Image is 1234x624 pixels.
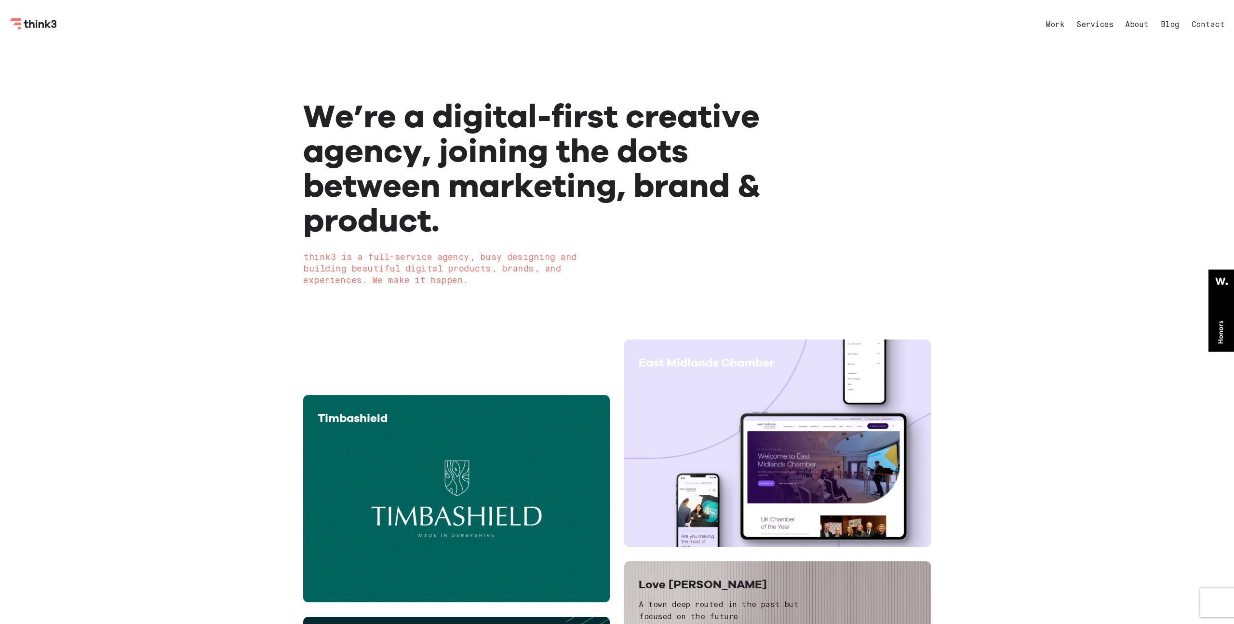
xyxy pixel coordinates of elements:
span: A town deep routed in the past but focused on the future [639,601,798,622]
a: Services [1076,21,1113,29]
a: Contact [1192,21,1225,29]
span: Love [PERSON_NAME] [639,577,767,591]
span: East Midlands Chamber [639,355,774,369]
span: Timbashield [318,411,388,425]
h2: think3 is a full-service agency, busy designing and building beautiful digital products, brands, ... [303,252,805,286]
h1: We’re a digital-first creative agency, joining the dots between marketing, brand & product. [303,98,805,237]
a: Think3 Logo [10,22,58,31]
a: About [1125,21,1149,29]
a: Work [1046,21,1064,29]
a: Blog [1161,21,1180,29]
